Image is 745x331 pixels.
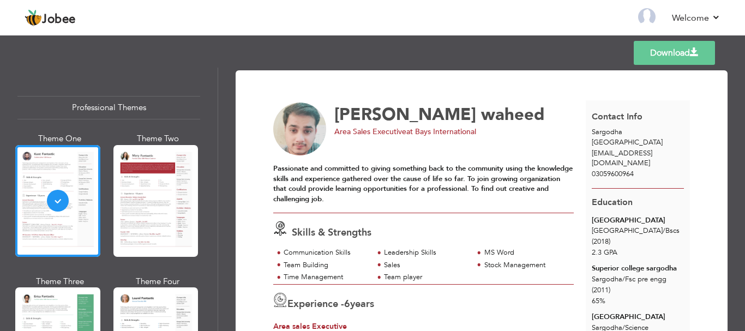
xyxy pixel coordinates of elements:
[384,260,467,270] div: Sales
[25,9,42,27] img: jobee.io
[592,215,684,226] div: [GEOGRAPHIC_DATA]
[284,248,367,258] div: Communication Skills
[284,260,367,270] div: Team Building
[592,296,605,306] span: 65%
[481,103,545,126] span: waheed
[592,237,610,246] span: (2018)
[273,103,327,156] img: No image
[638,8,656,26] img: Profile Img
[292,226,371,239] span: Skills & Strengths
[334,103,476,126] span: [PERSON_NAME]
[484,260,568,270] div: Stock Management
[592,196,633,208] span: Education
[384,248,467,258] div: Leadership Skills
[592,169,634,179] span: 03059600964
[622,274,625,284] span: /
[406,127,476,137] span: at Bays International
[116,133,201,145] div: Theme Two
[592,312,684,322] div: [GEOGRAPHIC_DATA]
[116,276,201,287] div: Theme Four
[592,148,652,168] span: [EMAIL_ADDRESS][DOMAIN_NAME]
[334,127,406,137] span: Area Sales Executive
[17,276,103,287] div: Theme Three
[634,41,715,65] a: Download
[672,11,720,25] a: Welcome
[592,263,684,274] div: Superior college sargodha
[25,9,76,27] a: Jobee
[344,297,350,311] span: 6
[592,274,666,284] span: Sargodha Fsc pre engg
[273,164,573,204] strong: Passionate and committed to giving something back to the community using the knowledge skills and...
[592,127,622,137] span: Sargodha
[663,226,665,236] span: /
[592,285,610,295] span: (2011)
[484,248,568,258] div: MS Word
[17,96,200,119] div: Professional Themes
[344,297,374,311] label: years
[384,272,467,282] div: Team player
[42,14,76,26] span: Jobee
[592,137,663,147] span: [GEOGRAPHIC_DATA]
[17,133,103,145] div: Theme One
[592,111,642,123] span: Contact Info
[287,297,344,311] span: Experience -
[592,248,617,257] span: 2.3 GPA
[284,272,367,282] div: Time Management
[592,226,680,236] span: [GEOGRAPHIC_DATA] Bscs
